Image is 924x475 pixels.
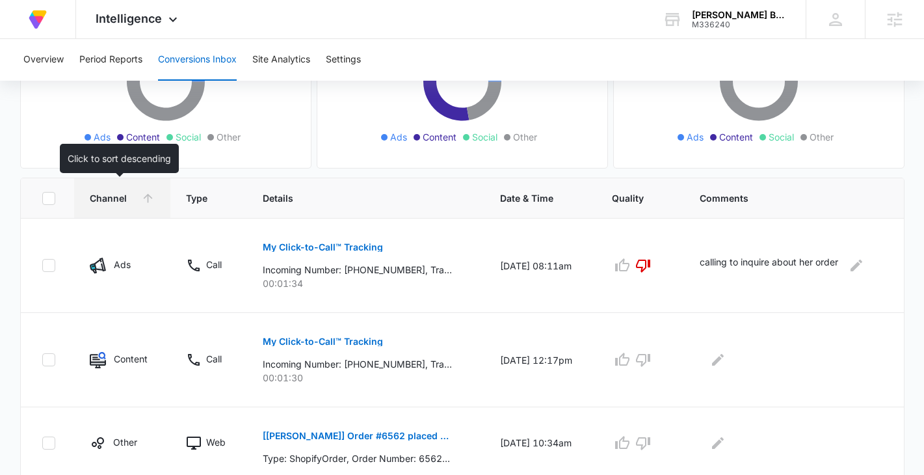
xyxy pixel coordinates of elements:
div: Domain: [DOMAIN_NAME] [34,34,143,44]
p: My Click-to-Call™ Tracking [263,337,383,346]
img: logo_orange.svg [21,21,31,31]
p: Call [206,258,222,271]
div: account name [692,10,787,20]
button: Site Analytics [252,39,310,81]
button: Settings [326,39,361,81]
span: Content [126,130,160,144]
div: v 4.0.25 [36,21,64,31]
button: My Click-to-Call™ Tracking [263,232,383,263]
button: Edit Comments [707,349,728,370]
button: My Click-to-Call™ Tracking [263,326,383,357]
img: Volusion [26,8,49,31]
button: Edit Comments [707,433,728,454]
p: Type: ShopifyOrder, Order Number: 6562, Details: Hello [PERSON_NAME], Name: [PERSON_NAME] DISC100... [263,452,452,465]
p: 00:01:30 [263,371,469,385]
p: Other [113,435,137,449]
span: Other [217,130,241,144]
td: [DATE] 12:17pm [484,313,596,407]
span: Intelligence [96,12,162,25]
p: Incoming Number: [PHONE_NUMBER], Tracking Number: [PHONE_NUMBER], Ring To: [PHONE_NUMBER], Caller... [263,263,452,277]
span: Date & Time [500,191,561,205]
span: Ads [390,130,407,144]
span: Other [810,130,834,144]
span: Other [513,130,537,144]
img: website_grey.svg [21,34,31,44]
p: Call [206,352,222,366]
p: Incoming Number: [PHONE_NUMBER], Tracking Number: [PHONE_NUMBER], Ring To: [PHONE_NUMBER], Caller... [263,357,452,371]
span: Social [769,130,794,144]
span: Comments [700,191,864,205]
button: [[PERSON_NAME]] Order #6562 placed by [PERSON_NAME] DISC100% [PERSON_NAME] [263,420,452,452]
button: Overview [23,39,64,81]
p: [[PERSON_NAME]] Order #6562 placed by [PERSON_NAME] DISC100% [PERSON_NAME] [263,431,452,441]
span: Content [423,130,456,144]
span: Social [176,130,201,144]
div: Domain Overview [49,77,116,85]
td: [DATE] 08:11am [484,219,596,313]
p: Web [206,435,226,449]
p: 00:01:34 [263,277,469,290]
p: Content [114,352,148,366]
button: Conversions Inbox [158,39,237,81]
p: My Click-to-Call™ Tracking [263,243,383,252]
p: calling to inquire about her order [700,255,838,276]
div: account id [692,20,787,29]
div: Click to sort descending [60,144,179,173]
span: Channel [90,191,136,205]
span: Content [719,130,753,144]
span: Ads [94,130,111,144]
img: tab_domain_overview_orange.svg [35,75,46,86]
span: Ads [687,130,704,144]
p: Ads [114,258,131,271]
button: Edit Comments [846,255,867,276]
span: Quality [612,191,650,205]
div: Keywords by Traffic [144,77,219,85]
button: Period Reports [79,39,142,81]
img: tab_keywords_by_traffic_grey.svg [129,75,140,86]
span: Type [186,191,213,205]
span: Social [472,130,497,144]
span: Details [263,191,450,205]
